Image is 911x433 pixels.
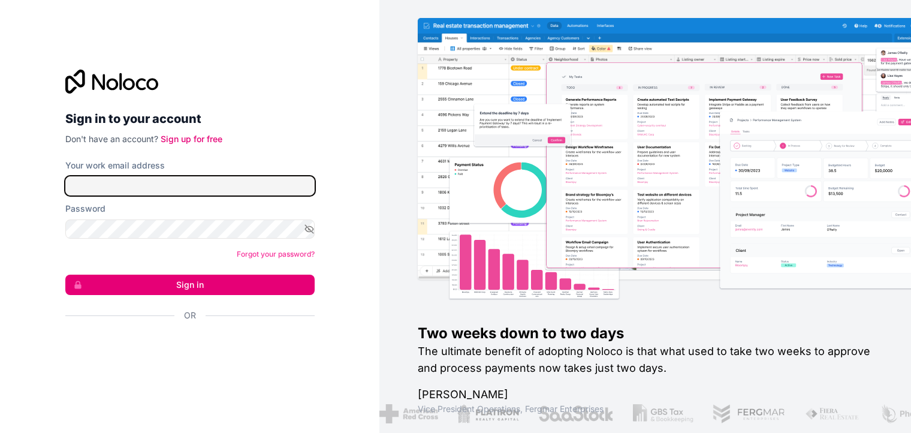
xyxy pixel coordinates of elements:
a: Sign up for free [161,134,222,144]
img: /assets/american-red-cross-BAupjrZR.png [373,404,432,423]
span: Or [184,309,196,321]
h2: The ultimate benefit of adopting Noloco is that what used to take two weeks to approve and proces... [418,343,873,377]
a: Forgot your password? [237,249,315,258]
button: Sign in [65,275,315,295]
h2: Sign in to your account [65,108,315,130]
input: Email address [65,176,315,196]
iframe: Sign in with Google Button [59,335,311,361]
label: Password [65,203,105,215]
h1: Two weeks down to two days [418,324,873,343]
h1: Vice President Operations , Fergmar Enterprises [418,403,873,415]
input: Password [65,219,315,239]
span: Don't have an account? [65,134,158,144]
label: Your work email address [65,160,165,172]
h1: [PERSON_NAME] [418,386,873,403]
